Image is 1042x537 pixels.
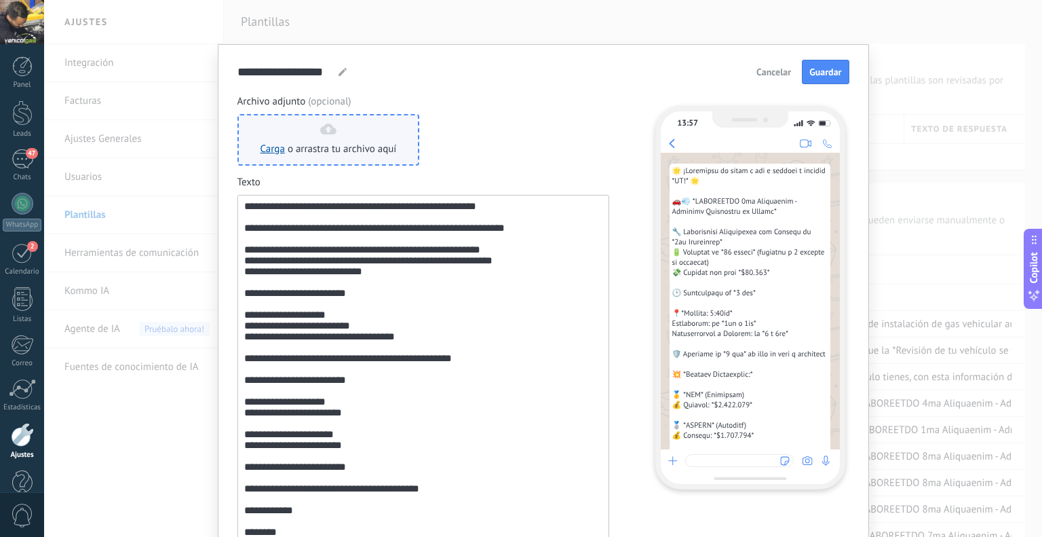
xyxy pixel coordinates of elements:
span: 2 [27,241,38,252]
a: Carga [260,143,285,155]
button: Guardar [802,60,849,84]
span: Texto [237,176,260,189]
div: Chats [3,173,42,182]
span: 47 [26,148,37,159]
span: Guardar [809,67,841,77]
div: Panel [3,81,42,90]
span: Copilot [1027,252,1041,283]
div: WhatsApp [3,219,41,232]
span: Cancelar [756,67,791,77]
button: Cancelar [750,62,797,82]
div: Calendario [3,267,42,276]
div: Estadísticas [3,403,42,412]
div: 13:57 [678,118,698,128]
div: Leads [3,130,42,138]
div: Listas [3,315,42,324]
div: Ajustes [3,451,42,460]
span: Archivo adjunto [237,95,351,109]
span: o arrastra tu archivo aquí [288,143,397,156]
div: Correo [3,359,42,368]
span: (opcional) [308,95,351,109]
